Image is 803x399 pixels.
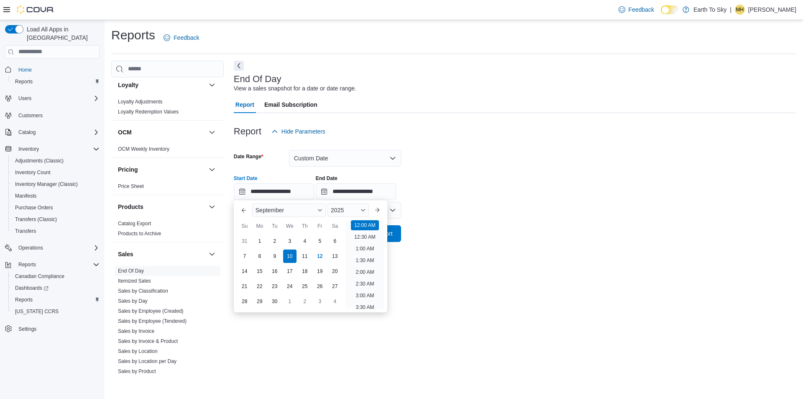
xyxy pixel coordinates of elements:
span: [US_STATE] CCRS [15,308,59,315]
span: Sales by Invoice [118,328,154,335]
span: Customers [18,112,43,119]
div: Loyalty [111,97,224,120]
span: Manifests [15,193,36,199]
h3: OCM [118,128,132,136]
span: Reports [12,295,100,305]
p: Earth To Sky [693,5,726,15]
a: Transfers (Classic) [12,214,60,224]
span: Report [235,96,254,113]
div: day-3 [313,295,327,308]
h1: Reports [111,27,155,44]
a: Home [15,65,35,75]
button: OCM [118,128,205,136]
a: Sales by Day [118,298,148,304]
button: Home [2,64,103,76]
span: Catalog [15,127,100,137]
span: End Of Day [118,268,144,274]
li: 2:30 AM [352,279,377,289]
div: day-3 [283,234,297,248]
div: day-22 [253,280,266,293]
div: September, 2025 [237,234,343,309]
h3: Pricing [118,165,138,174]
a: Itemized Sales [118,278,151,284]
span: Reports [15,296,33,303]
button: Reports [8,294,103,306]
a: Feedback [615,1,657,18]
span: MH [736,5,744,15]
span: Washington CCRS [12,306,100,317]
span: Operations [15,243,100,253]
a: Canadian Compliance [12,271,68,281]
span: Transfers (Classic) [15,216,57,223]
div: day-9 [268,250,281,263]
div: Button. Open the month selector. September is currently selected. [252,203,326,217]
a: OCM Weekly Inventory [118,146,169,152]
span: Settings [18,326,36,332]
a: Sales by Location per Day [118,358,176,364]
button: Users [2,93,103,104]
button: Users [15,93,35,103]
nav: Complex example [5,60,100,357]
div: day-16 [268,265,281,278]
input: Press the down key to enter a popover containing a calendar. Press the escape key to close the po... [234,183,314,200]
a: Customers [15,111,46,121]
span: Loyalty Redemption Values [118,108,179,115]
span: Dashboards [15,285,49,291]
div: Products [111,219,224,242]
button: Inventory [2,143,103,155]
div: day-24 [283,280,297,293]
div: We [283,219,297,233]
a: Loyalty Adjustments [118,99,163,105]
span: Reports [15,78,33,85]
span: Catalog Export [118,220,151,227]
button: Inventory Manager (Classic) [8,178,103,190]
span: Dark Mode [661,14,661,15]
div: day-10 [283,250,297,263]
span: Sales by Employee (Created) [118,308,184,314]
button: Transfers (Classic) [8,214,103,225]
li: 3:00 AM [352,291,377,301]
a: Sales by Classification [118,288,168,294]
div: day-17 [283,265,297,278]
a: Settings [15,324,40,334]
a: Price Sheet [118,183,144,189]
span: Users [15,93,100,103]
a: Sales by Employee (Tendered) [118,318,187,324]
button: Reports [8,76,103,88]
span: Transfers [15,228,36,234]
span: Loyalty Adjustments [118,98,163,105]
a: Adjustments (Classic) [12,156,67,166]
div: day-15 [253,265,266,278]
a: Transfers [12,226,39,236]
span: Dashboards [12,283,100,293]
a: [US_STATE] CCRS [12,306,62,317]
a: Manifests [12,191,40,201]
span: Catalog [18,129,36,136]
h3: Sales [118,250,133,258]
span: September [256,207,284,214]
a: Sales by Invoice & Product [118,338,178,344]
span: Sales by Classification [118,288,168,294]
span: Adjustments (Classic) [12,156,100,166]
button: Catalog [2,126,103,138]
div: day-8 [253,250,266,263]
button: Settings [2,322,103,335]
ul: Time [346,220,384,309]
span: Price Sheet [118,183,144,190]
span: Inventory Count [12,167,100,178]
div: day-1 [283,295,297,308]
span: Home [15,64,100,75]
span: Feedback [174,33,199,42]
button: Catalog [15,127,39,137]
span: Inventory Count [15,169,51,176]
span: Reports [18,261,36,268]
div: day-28 [238,295,251,308]
h3: End Of Day [234,74,281,84]
a: Loyalty Redemption Values [118,109,179,115]
span: Purchase Orders [12,203,100,213]
div: day-7 [238,250,251,263]
li: 1:00 AM [352,244,377,254]
li: 12:30 AM [351,232,379,242]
